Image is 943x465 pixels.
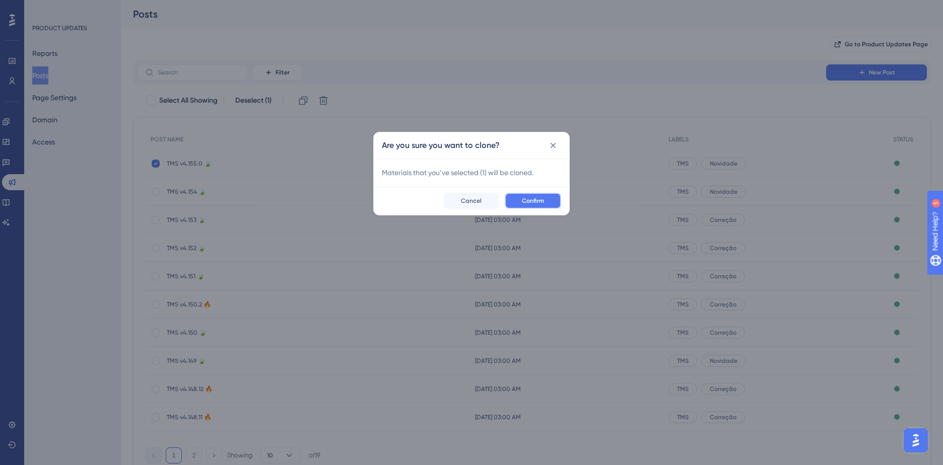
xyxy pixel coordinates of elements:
[382,167,561,179] span: Materials that you’ve selected ( 1 ) will be cloned.
[461,197,482,205] span: Cancel
[70,5,73,13] div: 5
[901,425,931,455] iframe: UserGuiding AI Assistant Launcher
[24,3,63,15] span: Need Help?
[382,139,500,151] h2: Are you sure you want to clone?
[522,197,544,205] span: Confirm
